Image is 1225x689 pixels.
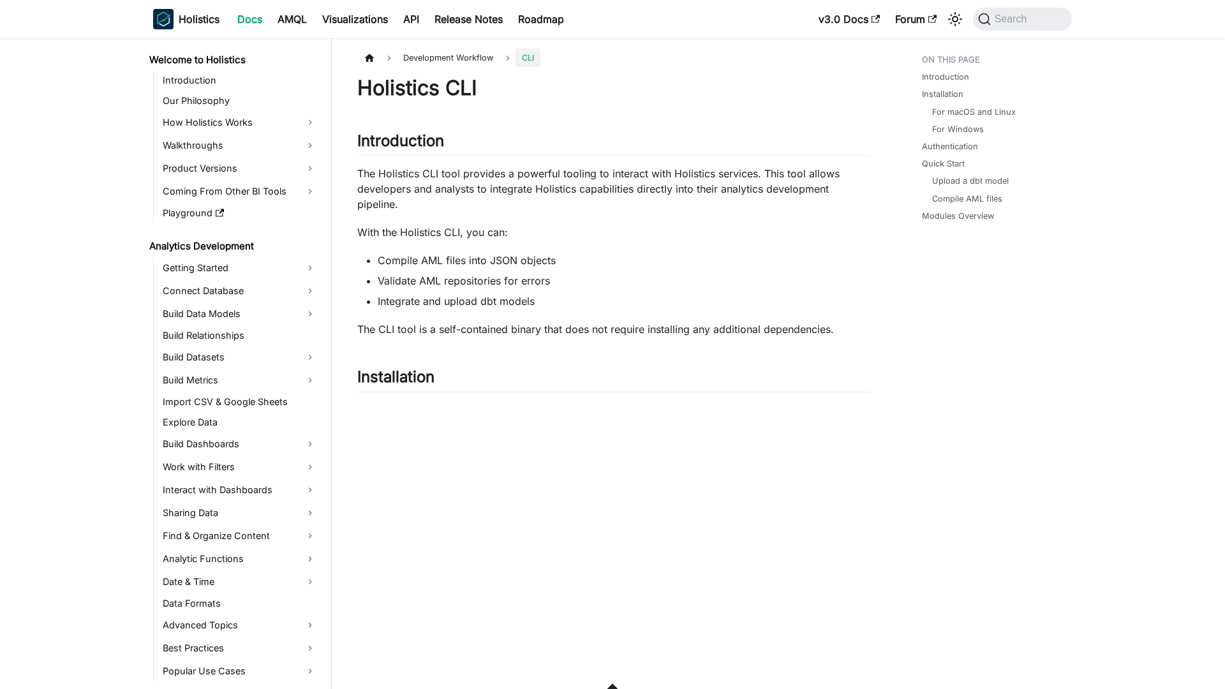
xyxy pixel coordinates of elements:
[397,48,500,67] span: Development Workflow
[922,71,969,83] a: Introduction
[159,258,320,278] a: Getting Started
[140,38,332,689] nav: Docs sidebar
[145,51,320,69] a: Welcome to Holistics
[159,413,320,431] a: Explore Data
[159,71,320,89] a: Introduction
[357,225,871,240] p: With the Holistics CLI, you can:
[922,88,963,100] a: Installation
[510,9,572,29] a: Roadmap
[159,638,320,658] a: Best Practices
[159,112,320,133] a: How Holistics Works
[159,304,320,324] a: Build Data Models
[357,48,382,67] a: Home page
[945,9,965,29] button: Switch between dark and light mode (currently system mode)
[922,140,978,152] a: Authentication
[378,253,871,268] li: Compile AML files into JSON objects
[159,327,320,344] a: Build Relationships
[159,549,320,569] a: Analytic Functions
[357,166,871,212] p: The Holistics CLI tool provides a powerful tooling to interact with Holistics services. This tool...
[922,158,965,170] a: Quick Start
[378,293,871,309] li: Integrate and upload dbt models
[932,175,1009,187] a: Upload a dbt model
[932,123,984,135] a: For Windows
[159,347,320,367] a: Build Datasets
[159,595,320,612] a: Data Formats
[811,9,887,29] a: v3.0 Docs
[932,193,1002,205] a: Compile AML files
[315,9,396,29] a: Visualizations
[159,135,320,156] a: Walkthroughs
[357,322,871,337] p: The CLI tool is a self-contained binary that does not require installing any additional dependenc...
[159,92,320,110] a: Our Philosophy
[179,11,219,27] b: Holistics
[516,48,540,67] span: CLI
[230,9,270,29] a: Docs
[932,106,1016,118] a: For macOS and Linux
[145,237,320,255] a: Analytics Development
[159,572,320,592] a: Date & Time
[153,9,219,29] a: HolisticsHolisticsHolistics
[159,158,320,179] a: Product Versions
[159,661,320,681] a: Popular Use Cases
[991,13,1035,25] span: Search
[357,131,871,156] h2: Introduction
[159,615,320,635] a: Advanced Topics
[378,273,871,288] li: Validate AML repositories for errors
[159,434,320,454] a: Build Dashboards
[159,370,320,390] a: Build Metrics
[153,9,174,29] img: Holistics
[922,210,994,222] a: Modules Overview
[427,9,510,29] a: Release Notes
[159,281,320,301] a: Connect Database
[159,480,320,500] a: Interact with Dashboards
[357,48,871,67] nav: Breadcrumbs
[973,8,1072,31] button: Search (Command+K)
[357,75,871,101] h1: Holistics CLI
[159,393,320,411] a: Import CSV & Google Sheets
[159,181,320,202] a: Coming From Other BI Tools
[159,457,320,477] a: Work with Filters
[270,9,315,29] a: AMQL
[396,9,427,29] a: API
[357,367,871,392] h2: Installation
[887,9,944,29] a: Forum
[159,526,320,546] a: Find & Organize Content
[159,503,320,523] a: Sharing Data
[159,204,320,222] a: Playground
